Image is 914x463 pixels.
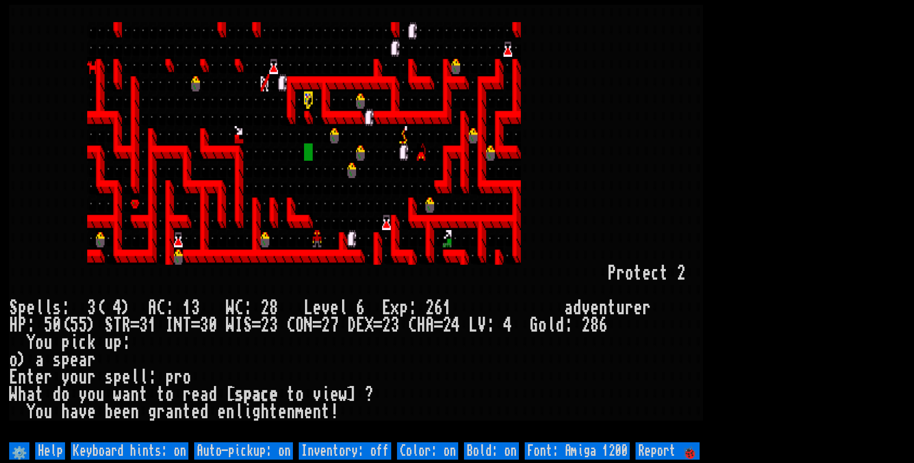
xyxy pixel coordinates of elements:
[122,299,131,317] div: )
[269,403,278,421] div: t
[165,369,174,386] div: p
[451,317,460,334] div: 4
[538,317,547,334] div: o
[18,369,26,386] div: n
[26,386,35,403] div: a
[321,299,330,317] div: v
[373,317,382,334] div: =
[9,351,18,369] div: o
[131,369,139,386] div: l
[365,386,373,403] div: ?
[304,299,313,317] div: L
[113,403,122,421] div: e
[61,351,70,369] div: p
[105,317,113,334] div: S
[642,299,651,317] div: r
[636,442,700,460] input: Report 🐞
[44,334,53,351] div: u
[616,265,625,282] div: r
[191,317,200,334] div: =
[313,403,321,421] div: n
[599,317,608,334] div: 6
[530,317,538,334] div: G
[235,386,243,403] div: s
[217,403,226,421] div: e
[582,317,590,334] div: 2
[261,386,269,403] div: c
[330,317,339,334] div: 7
[148,403,157,421] div: g
[261,403,269,421] div: h
[226,403,235,421] div: n
[339,386,347,403] div: w
[79,334,87,351] div: c
[61,317,70,334] div: (
[330,403,339,421] div: !
[79,317,87,334] div: 5
[105,369,113,386] div: s
[148,369,157,386] div: :
[382,299,391,317] div: E
[174,369,183,386] div: r
[35,386,44,403] div: t
[131,403,139,421] div: n
[61,334,70,351] div: p
[469,317,477,334] div: L
[616,299,625,317] div: u
[113,386,122,403] div: w
[53,386,61,403] div: d
[252,403,261,421] div: g
[139,317,148,334] div: 3
[209,386,217,403] div: d
[191,299,200,317] div: 3
[165,403,174,421] div: a
[26,369,35,386] div: t
[434,317,443,334] div: =
[235,317,243,334] div: I
[660,265,668,282] div: t
[122,317,131,334] div: R
[194,442,293,460] input: Auto-pickup: on
[79,369,87,386] div: u
[183,369,191,386] div: o
[434,299,443,317] div: 6
[70,317,79,334] div: 5
[209,317,217,334] div: 0
[243,386,252,403] div: p
[26,403,35,421] div: Y
[408,317,417,334] div: C
[425,299,434,317] div: 2
[157,403,165,421] div: r
[61,369,70,386] div: y
[321,317,330,334] div: 2
[71,442,188,460] input: Keyboard hints: on
[79,386,87,403] div: y
[61,386,70,403] div: o
[96,299,105,317] div: (
[269,386,278,403] div: e
[87,317,96,334] div: )
[183,299,191,317] div: 1
[677,265,686,282] div: 2
[642,265,651,282] div: e
[105,403,113,421] div: b
[18,351,26,369] div: )
[313,317,321,334] div: =
[313,386,321,403] div: v
[9,386,18,403] div: W
[26,299,35,317] div: e
[425,317,434,334] div: A
[330,386,339,403] div: e
[313,299,321,317] div: e
[44,369,53,386] div: r
[139,386,148,403] div: t
[35,334,44,351] div: o
[79,351,87,369] div: a
[87,403,96,421] div: e
[382,317,391,334] div: 2
[139,369,148,386] div: l
[157,299,165,317] div: C
[243,403,252,421] div: i
[165,317,174,334] div: I
[35,442,65,460] input: Help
